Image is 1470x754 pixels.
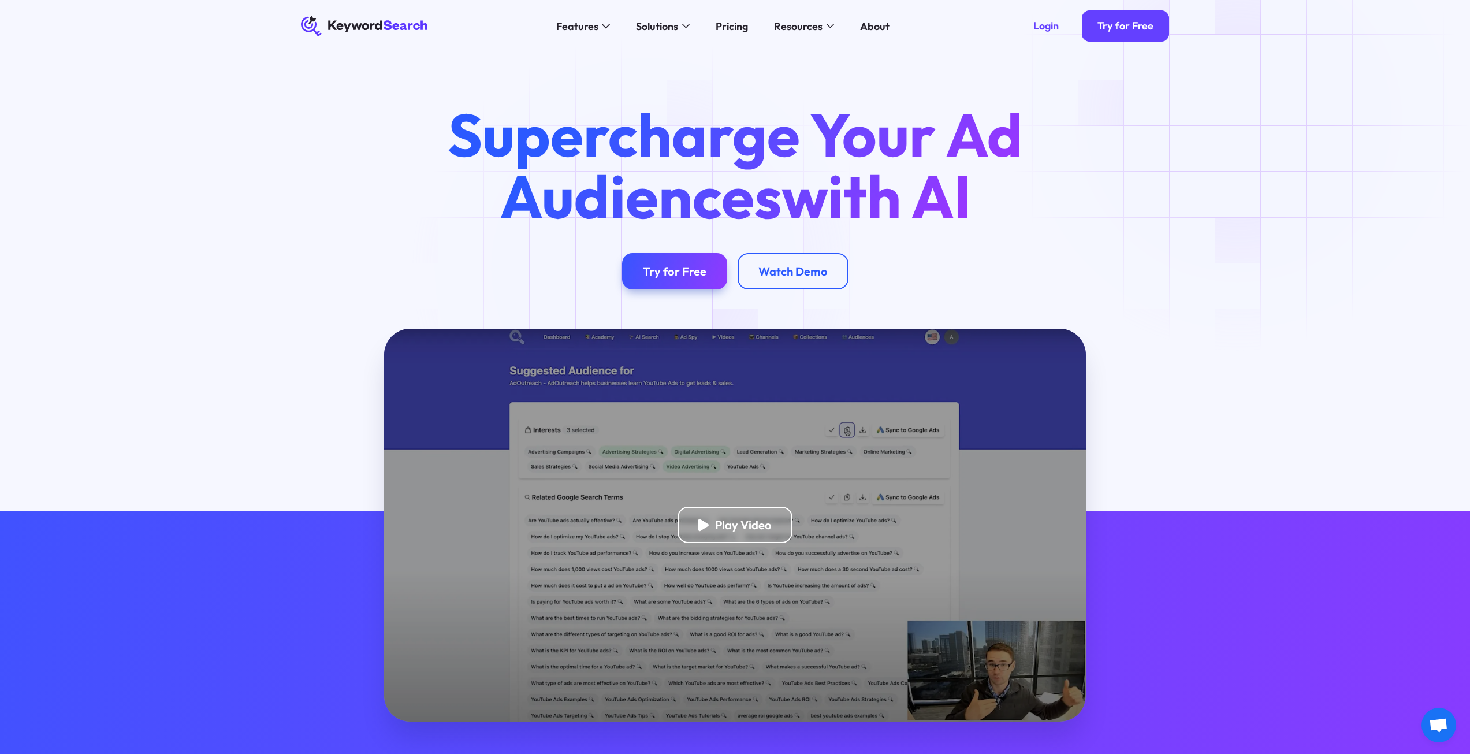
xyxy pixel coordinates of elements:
[1421,708,1456,742] a: Mở cuộc trò chuyện
[643,264,706,278] div: Try for Free
[1082,10,1169,42] a: Try for Free
[423,104,1047,227] h1: Supercharge Your Ad Audiences
[774,18,823,34] div: Resources
[716,18,748,34] div: Pricing
[556,18,598,34] div: Features
[384,329,1086,722] a: open lightbox
[636,18,678,34] div: Solutions
[781,158,971,234] span: with AI
[853,16,898,36] a: About
[758,264,828,278] div: Watch Demo
[622,253,727,289] a: Try for Free
[708,16,756,36] a: Pricing
[715,518,772,532] div: Play Video
[860,18,890,34] div: About
[1097,20,1153,33] div: Try for Free
[1033,20,1059,33] div: Login
[1018,10,1074,42] a: Login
